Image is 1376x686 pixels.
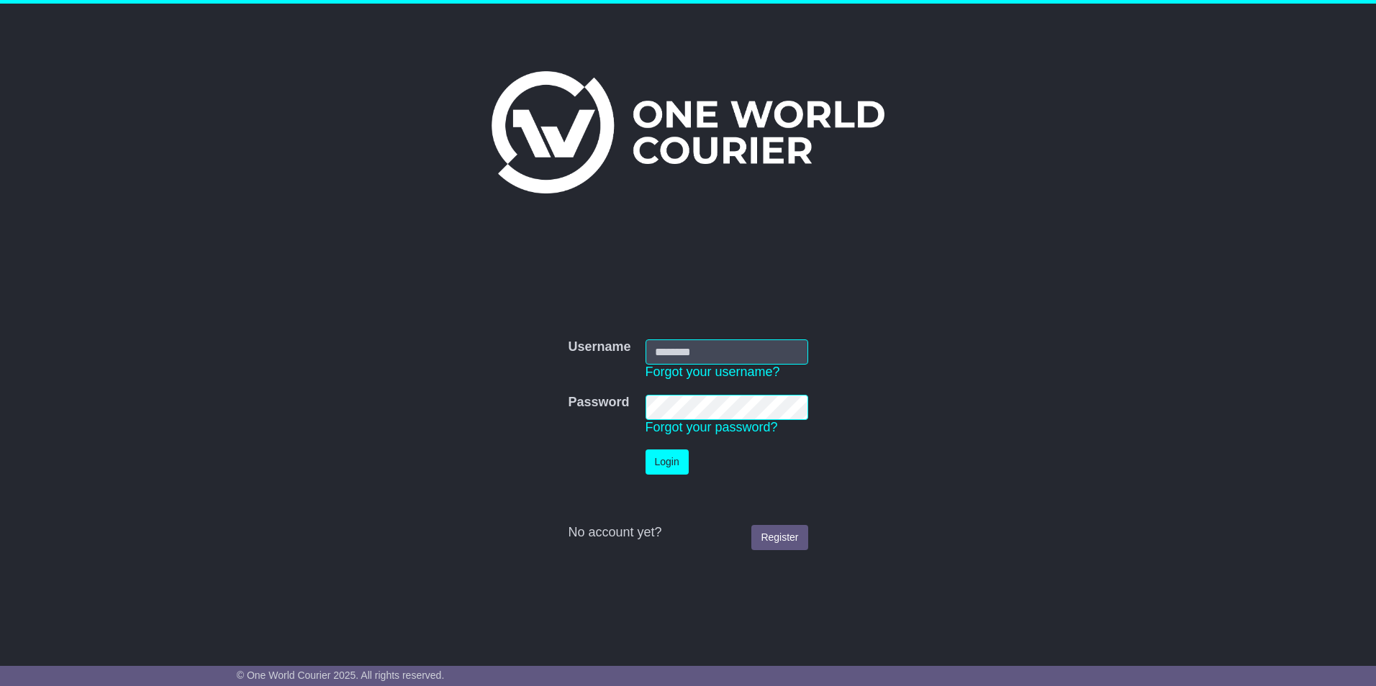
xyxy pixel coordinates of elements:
span: © One World Courier 2025. All rights reserved. [237,669,445,681]
div: No account yet? [568,525,807,541]
button: Login [646,449,689,475]
label: Username [568,339,630,355]
img: One World [492,71,884,193]
a: Forgot your password? [646,420,778,434]
a: Register [751,525,807,550]
a: Forgot your username? [646,365,780,379]
label: Password [568,395,629,411]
